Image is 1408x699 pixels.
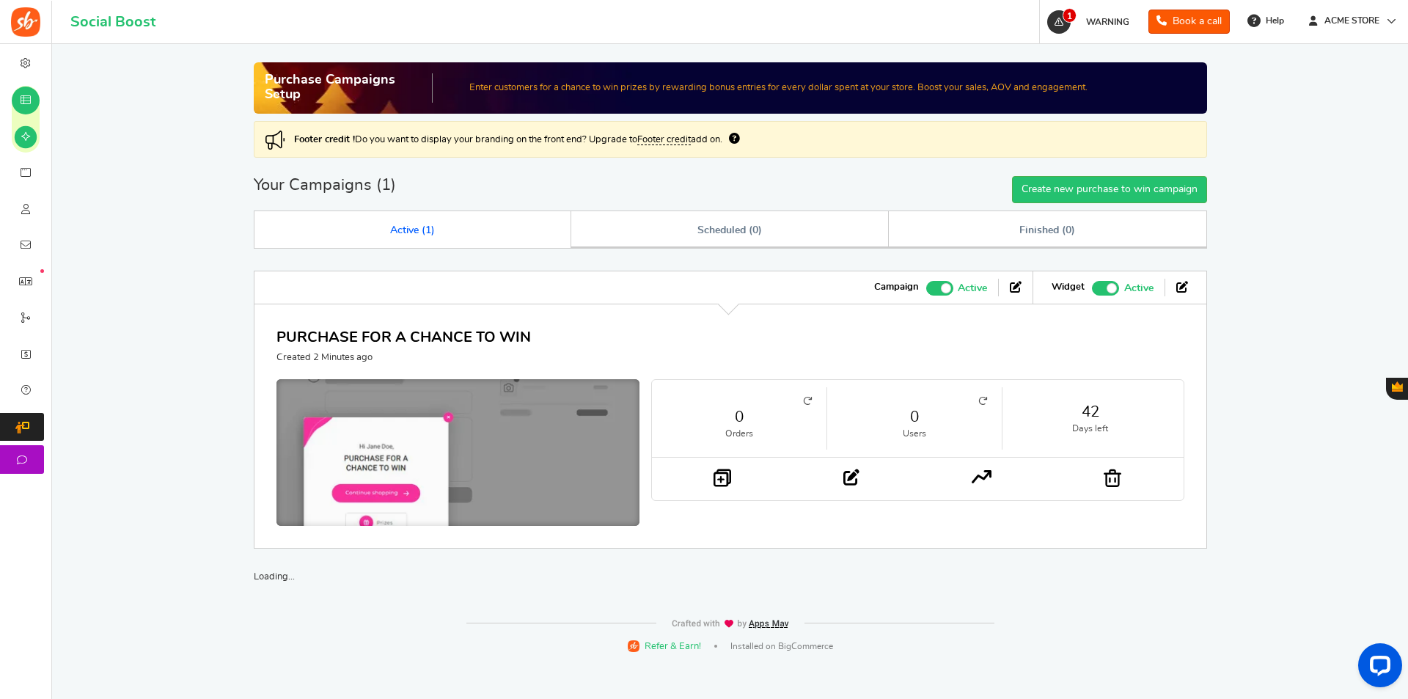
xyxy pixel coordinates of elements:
[1148,10,1230,34] a: Book a call
[874,281,919,294] strong: Campaign
[425,225,431,235] span: 1
[70,14,155,30] h1: Social Boost
[254,121,1207,158] div: Do you want to display your branding on the front end? Upgrade to add on.
[842,428,987,440] small: Users
[11,7,40,37] img: Social Boost
[1086,18,1129,26] span: WARNING
[1002,387,1178,450] li: 42
[637,135,691,145] a: Footer credit
[1046,10,1137,34] a: 1 WARNING
[667,428,812,440] small: Orders
[1052,281,1085,294] strong: Widget
[1017,422,1163,435] small: Days left
[697,225,761,235] span: Scheduled ( )
[254,571,1207,584] div: Loading...
[1262,15,1284,27] span: Help
[1124,280,1154,296] span: Active
[276,330,531,345] a: PURCHASE FOR A CHANCE TO WIN
[958,280,987,296] span: Active
[1063,8,1077,23] span: 1
[1392,381,1403,392] span: Gratisfaction
[265,73,433,103] h2: Purchase Campaigns Setup
[390,225,435,235] span: Active ( )
[381,177,391,193] span: 1
[671,619,790,629] img: img-footer.webp
[1012,176,1207,203] a: Create new purchase to win campaign
[254,178,396,192] h2: Your Campaigns ( )
[1066,225,1071,235] span: 0
[714,645,717,648] span: |
[469,81,1088,95] p: Enter customers for a chance to win prizes by rewarding bonus entries for every dollar spent at y...
[40,269,44,273] em: New
[752,225,758,235] span: 0
[1346,637,1408,699] iframe: LiveChat chat widget
[1019,225,1074,235] span: Finished ( )
[667,406,812,428] a: 0
[1041,279,1165,296] li: Widget activated
[730,640,833,653] span: Installed on BigCommerce
[1242,9,1291,32] a: Help
[842,406,987,428] a: 0
[294,135,355,144] strong: Footer credit !
[628,639,701,653] a: Refer & Earn!
[1386,378,1408,400] button: Gratisfaction
[1319,15,1385,27] span: ACME STORE
[276,351,531,365] p: Created 2 Minutes ago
